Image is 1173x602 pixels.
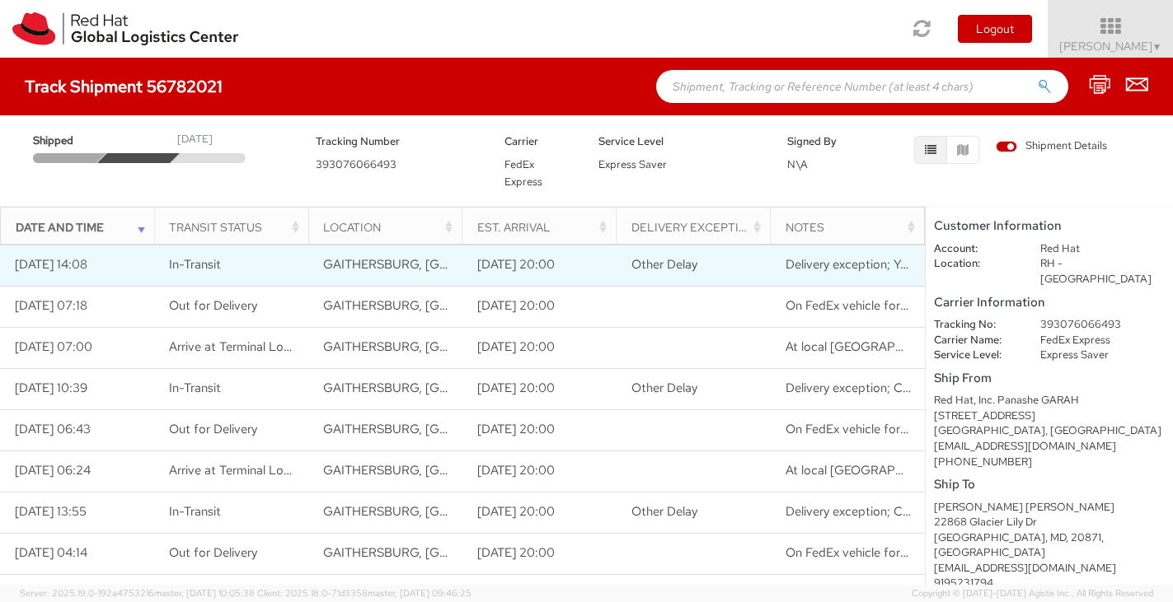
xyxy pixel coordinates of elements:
h5: Customer Information [934,219,1165,233]
span: Arrive at Terminal Location [169,338,318,355]
div: [EMAIL_ADDRESS][DOMAIN_NAME] [934,561,1165,576]
span: Copyright © [DATE]-[DATE] Agistix Inc., All Rights Reserved [912,587,1153,600]
span: GAITHERSBURG, MD, US [323,380,684,396]
h5: Tracking Number [316,136,480,147]
span: Delivery exception; Customer not available or business closed [786,380,1127,396]
div: [PERSON_NAME] [PERSON_NAME] [934,500,1165,516]
span: Delivery exception; Customer not available or business closed [786,503,1127,520]
span: Arrive at Terminal Location [169,462,318,478]
span: ▼ [1152,40,1162,54]
h4: Track Shipment 56782021 [25,77,223,96]
div: Delivery Exception [631,219,765,236]
div: Notes [786,219,919,236]
span: N\A [787,157,808,171]
span: Out for Delivery [169,421,257,437]
span: GAITHERSBURG, MD, US [323,421,684,437]
span: Express Saver [598,157,667,171]
dt: Service Level: [922,348,1028,363]
td: [DATE] 20:00 [462,450,617,492]
td: [DATE] 20:00 [462,327,617,368]
div: 22868 Glacier Lily Dr [934,515,1165,530]
dt: Account: [922,241,1028,257]
td: [DATE] 20:00 [462,492,617,533]
span: Other Delay [631,380,697,396]
span: GAITHERSBURG, MD, US [323,338,684,355]
h5: Signed By [787,136,856,147]
div: [DATE] [177,132,213,147]
span: master, [DATE] 09:46:25 [368,587,472,599]
h5: Service Level [598,136,762,147]
span: Out for Delivery [169,297,257,314]
div: Transit Status [169,219,303,236]
span: Client: 2025.18.0-71d3358 [257,587,472,599]
span: GAITHERSBURG, MD, US [323,462,684,478]
span: Other Delay [631,503,697,520]
span: master, [DATE] 10:05:38 [154,587,255,599]
span: In-Transit [169,503,221,520]
td: [DATE] 20:00 [462,286,617,327]
span: GAITHERSBURG, MD, US [323,503,684,520]
div: [GEOGRAPHIC_DATA], MD, 20871, [GEOGRAPHIC_DATA] [934,530,1165,561]
dt: Carrier Name: [922,333,1028,348]
div: Location [323,219,457,236]
span: Server: 2025.19.0-192a4753216 [20,587,255,599]
span: At local FedEx facility [786,338,996,355]
td: [DATE] 20:00 [462,245,617,286]
div: Date and Time [16,219,149,236]
span: In-Transit [169,256,221,273]
span: Out for Delivery [169,544,257,561]
div: Est. Arrival [477,219,611,236]
span: At local FedEx facility [786,462,996,478]
td: [DATE] 20:00 [462,533,617,574]
div: [STREET_ADDRESS] [934,408,1165,424]
button: Logout [958,15,1032,43]
h5: Ship From [934,371,1165,385]
span: On FedEx vehicle for delivery [786,297,945,314]
span: GAITHERSBURG, MD, US [323,297,684,314]
div: [GEOGRAPHIC_DATA], [GEOGRAPHIC_DATA] [934,423,1165,439]
h5: Ship To [934,478,1165,492]
div: [PHONE_NUMBER] [934,455,1165,470]
span: [PERSON_NAME] [1059,39,1162,54]
div: Red Hat, Inc. Panashe GARAH [934,393,1165,408]
span: GAITHERSBURG, MD, US [323,544,684,561]
dt: Tracking No: [922,317,1028,333]
label: Shipment Details [996,138,1107,156]
span: Shipped [33,133,104,149]
h5: Carrier [504,136,574,147]
span: 393076066493 [316,157,396,171]
span: GAITHERSBURG, MD, US [323,256,684,273]
span: On FedEx vehicle for delivery [786,544,945,561]
div: [EMAIL_ADDRESS][DOMAIN_NAME] [934,439,1165,455]
span: On FedEx vehicle for delivery [786,421,945,437]
span: Delivery exception; Your package was damaged [786,256,1049,273]
td: [DATE] 20:00 [462,368,617,409]
dt: Location: [922,256,1028,272]
h5: Carrier Information [934,296,1165,310]
img: rh-logistics-00dfa346123c4ec078e1.svg [12,12,238,45]
span: FedEx Express [504,157,542,189]
div: 9195231794 [934,576,1165,591]
input: Shipment, Tracking or Reference Number (at least 4 chars) [656,70,1068,103]
span: Shipment Details [996,138,1107,154]
span: In-Transit [169,380,221,396]
td: [DATE] 20:00 [462,409,617,450]
span: Other Delay [631,256,697,273]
